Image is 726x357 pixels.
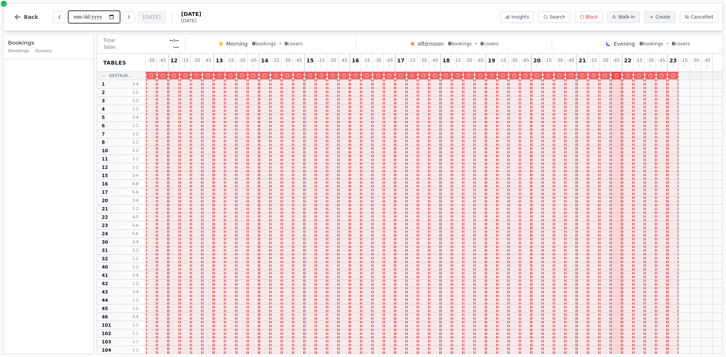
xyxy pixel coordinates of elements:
[275,65,277,68] span: 0
[126,164,144,170] span: 1 - 2
[103,59,126,66] span: Tables
[126,139,144,145] span: 1 - 2
[102,264,108,270] span: 40
[126,314,144,320] span: 3 - 4
[102,339,111,345] span: 103
[279,41,281,47] span: •
[169,37,179,43] span: --:--
[284,58,291,63] span: : 30
[309,65,311,68] span: 0
[126,198,144,203] span: 3 - 4
[216,58,223,63] span: 13
[343,65,345,68] span: 0
[669,58,676,63] span: 23
[126,331,144,336] span: 1 - 1
[522,58,529,63] span: : 45
[102,156,108,162] span: 11
[102,256,108,262] span: 32
[102,164,108,170] span: 12
[102,98,105,104] span: 3
[102,198,108,204] span: 20
[420,58,427,63] span: : 30
[354,65,357,68] span: 0
[126,289,144,295] span: 3 - 4
[36,48,52,54] span: 0 covers
[465,58,472,63] span: : 30
[206,65,209,68] span: 0
[400,65,402,68] span: 0
[126,347,144,353] span: 1 - 1
[544,58,552,63] span: : 15
[672,41,690,47] span: covers
[102,272,108,278] span: 41
[644,11,675,23] button: Create
[240,65,243,68] span: 0
[102,81,105,87] span: 1
[533,58,540,63] span: 20
[126,189,144,195] span: 5 - 6
[147,58,155,63] span: : 30
[607,11,640,23] button: Walk-in
[126,223,144,228] span: 5 - 6
[261,58,268,63] span: 14
[363,58,370,63] span: : 15
[511,14,529,20] span: Insights
[286,65,288,68] span: 0
[102,90,105,96] span: 2
[173,65,175,68] span: 0
[581,65,583,68] span: 0
[102,281,108,287] span: 42
[408,58,416,63] span: : 15
[601,58,608,63] span: : 30
[126,181,144,187] span: 6 - 8
[102,289,108,295] span: 43
[103,37,116,43] span: Time:
[170,58,177,63] span: 12
[126,281,144,286] span: 1 - 2
[102,306,108,312] span: 45
[586,14,598,20] span: Block
[126,90,144,95] span: 1 - 2
[556,58,563,63] span: : 30
[639,41,642,46] span: 0
[467,65,470,68] span: 0
[592,65,594,68] span: 0
[181,58,189,63] span: : 15
[672,65,674,68] span: 0
[102,322,111,328] span: 101
[456,65,458,68] span: 0
[411,65,413,68] span: 0
[102,297,108,303] span: 44
[184,65,186,68] span: 0
[569,65,572,68] span: 0
[8,39,89,46] h3: Bookings
[479,65,481,68] span: 0
[252,65,254,68] span: 0
[126,81,144,87] span: 3 - 4
[635,58,642,63] span: : 15
[647,58,654,63] span: : 30
[488,58,495,63] span: 19
[297,65,299,68] span: 0
[126,206,144,212] span: 1 - 2
[102,239,108,245] span: 30
[703,58,710,63] span: : 45
[558,65,560,68] span: 0
[102,114,105,121] span: 5
[666,41,669,47] span: •
[126,231,144,236] span: 5 - 6
[102,347,111,353] span: 104
[538,11,570,23] button: Search
[397,58,404,63] span: 17
[431,58,438,63] span: : 45
[102,189,108,195] span: 17
[126,148,144,153] span: 1 - 2
[590,58,597,63] span: : 15
[193,58,200,63] span: : 30
[126,123,144,128] span: 1 - 2
[500,11,534,23] button: Insights
[638,65,640,68] span: 0
[229,65,231,68] span: 0
[126,247,144,253] span: 1 - 2
[575,11,603,23] button: Block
